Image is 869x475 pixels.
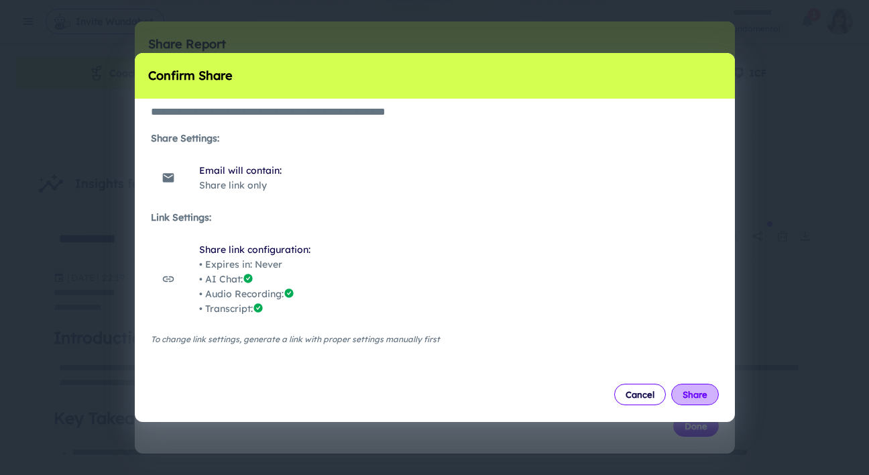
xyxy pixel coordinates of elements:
[199,163,708,178] span: Email will contain:
[151,333,719,346] span: To change link settings, generate a link with proper settings manually first
[614,384,666,405] button: Cancel
[199,242,708,257] span: Share link configuration:
[199,178,708,193] p: Share link only
[199,257,708,316] span: • Expires in: Never • AI Chat: • Audio Recording: • Transcript:
[135,53,735,99] h2: Confirm Share
[151,210,719,225] h6: Link Settings:
[151,131,719,146] h6: Share Settings:
[671,384,719,405] button: Share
